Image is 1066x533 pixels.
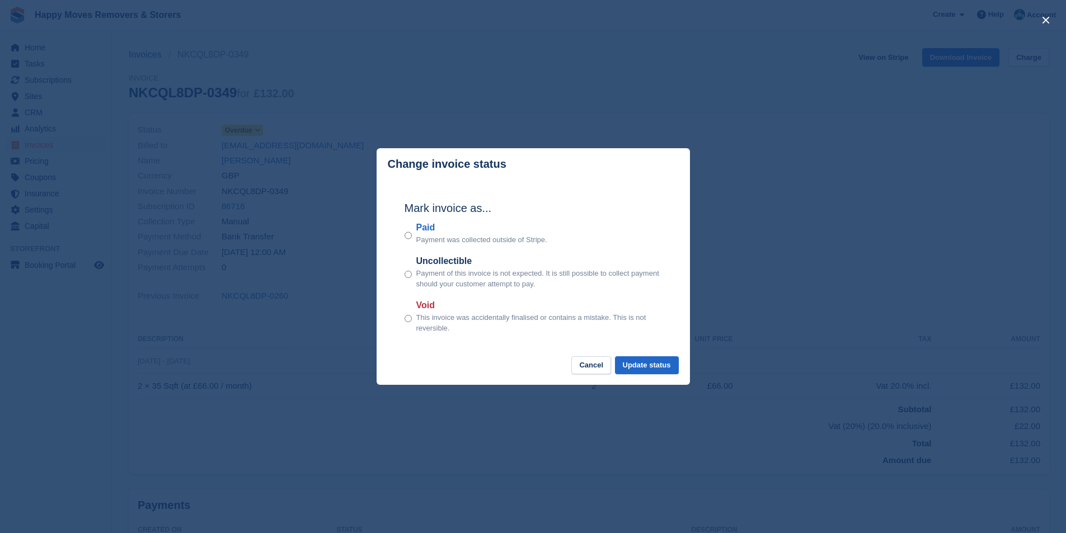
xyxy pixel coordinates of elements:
p: This invoice was accidentally finalised or contains a mistake. This is not reversible. [416,312,662,334]
button: Update status [615,356,679,375]
p: Payment was collected outside of Stripe. [416,234,547,246]
button: Cancel [571,356,611,375]
label: Void [416,299,662,312]
label: Uncollectible [416,254,662,268]
label: Paid [416,221,547,234]
p: Change invoice status [388,158,506,171]
h2: Mark invoice as... [405,200,662,216]
button: close [1037,11,1055,29]
p: Payment of this invoice is not expected. It is still possible to collect payment should your cust... [416,268,662,290]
